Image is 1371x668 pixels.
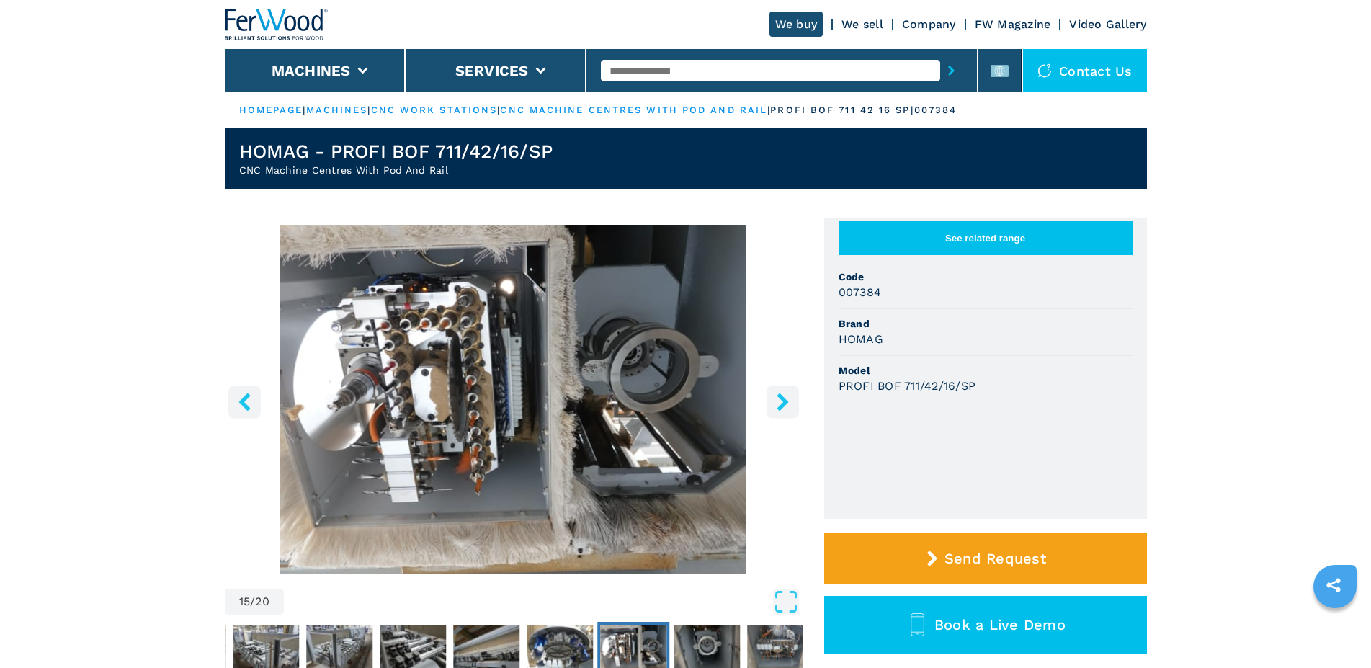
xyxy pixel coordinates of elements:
[769,12,823,37] a: We buy
[767,386,799,418] button: right-button
[767,104,770,115] span: |
[250,596,255,607] span: /
[500,104,767,115] a: cnc machine centres with pod and rail
[255,596,269,607] span: 20
[1037,63,1052,78] img: Contact us
[839,378,976,394] h3: PROFI BOF 711/42/16/SP
[902,17,956,31] a: Company
[975,17,1051,31] a: FW Magazine
[239,140,553,163] h1: HOMAG - PROFI BOF 711/42/16/SP
[1316,567,1352,603] a: sharethis
[225,9,329,40] img: Ferwood
[841,17,883,31] a: We sell
[1023,49,1147,92] div: Contact us
[272,62,351,79] button: Machines
[455,62,529,79] button: Services
[367,104,370,115] span: |
[228,386,261,418] button: left-button
[770,104,914,117] p: profi bof 711 42 16 sp |
[497,104,500,115] span: |
[225,225,803,574] div: Go to Slide 15
[940,54,963,87] button: submit-button
[839,316,1133,331] span: Brand
[1310,603,1360,657] iframe: Chat
[287,589,799,615] button: Open Fullscreen
[839,284,882,300] h3: 007384
[824,596,1147,654] button: Book a Live Demo
[839,363,1133,378] span: Model
[239,104,303,115] a: HOMEPAGE
[239,596,251,607] span: 15
[225,225,803,574] img: CNC Machine Centres With Pod And Rail HOMAG PROFI BOF 711/42/16/SP
[914,104,957,117] p: 007384
[839,331,883,347] h3: HOMAG
[934,616,1066,633] span: Book a Live Demo
[944,550,1046,567] span: Send Request
[306,104,368,115] a: machines
[1069,17,1146,31] a: Video Gallery
[303,104,305,115] span: |
[839,270,1133,284] span: Code
[839,221,1133,255] button: See related range
[239,163,553,177] h2: CNC Machine Centres With Pod And Rail
[824,533,1147,584] button: Send Request
[371,104,498,115] a: cnc work stations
